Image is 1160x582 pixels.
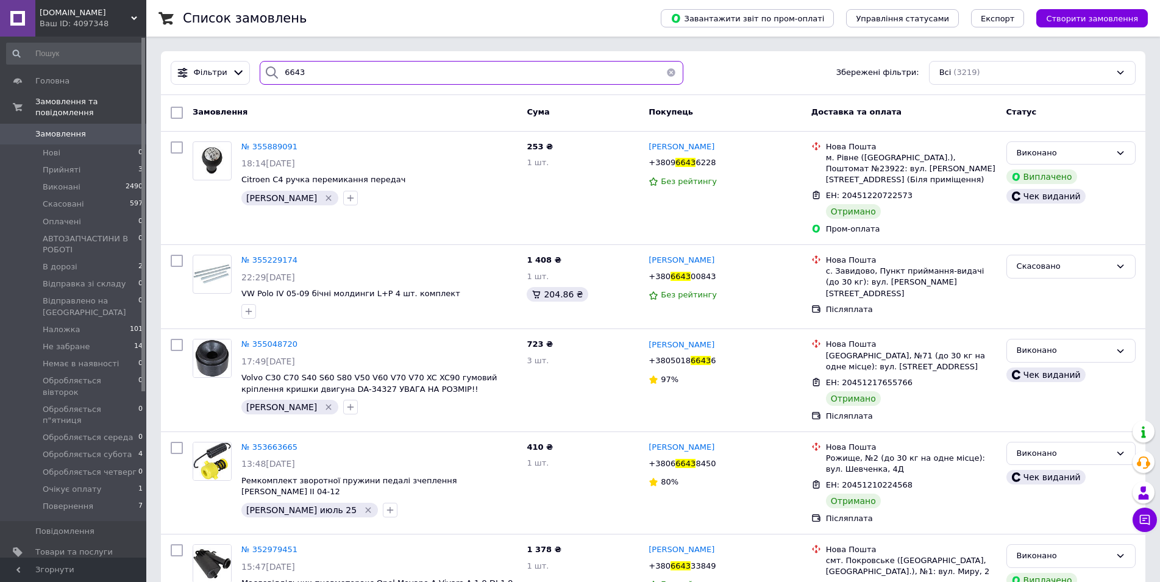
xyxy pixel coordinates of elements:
[649,272,671,281] span: +380
[671,272,691,281] span: 6643
[661,375,678,384] span: 97%
[43,501,93,512] span: Повернення
[711,356,716,365] span: 6
[649,141,714,153] a: [PERSON_NAME]
[241,255,297,264] span: № 355229174
[241,158,295,168] span: 18:14[DATE]
[43,165,80,176] span: Прийняті
[649,545,714,554] span: [PERSON_NAME]
[649,142,714,151] span: [PERSON_NAME]
[1006,169,1077,184] div: Виплачено
[43,324,80,335] span: Наложка
[856,14,949,23] span: Управління статусами
[649,158,675,167] span: +3809
[649,340,714,349] span: [PERSON_NAME]
[241,289,460,298] a: VW Polo IV 05-09 бічні молдинги L+P 4 шт. комплект
[193,442,232,481] a: Фото товару
[43,375,138,397] span: Обробляється вівторок
[193,141,232,180] a: Фото товару
[659,61,683,85] button: Очистить
[826,339,997,350] div: Нова Пошта
[43,484,101,495] span: Очікує оплату
[836,67,919,79] span: Збережені фільтри:
[691,356,711,365] span: 6643
[527,107,549,116] span: Cума
[138,279,143,289] span: 0
[134,341,143,352] span: 14
[138,484,143,495] span: 1
[696,158,716,167] span: 6228
[260,61,683,85] input: Пошук за номером замовлення, ПІБ покупця, номером телефону, Email, номером накладної
[193,260,231,289] img: Фото товару
[649,255,714,266] a: [PERSON_NAME]
[691,272,716,281] span: 00843
[675,158,696,167] span: 6643
[826,350,997,372] div: [GEOGRAPHIC_DATA], №71 (до 30 кг на одне місце): вул. [STREET_ADDRESS]
[1133,508,1157,532] button: Чат з покупцем
[696,459,716,468] span: 8450
[1006,367,1086,382] div: Чек виданий
[811,107,902,116] span: Доставка та оплата
[649,561,671,570] span: +380
[1046,14,1138,23] span: Створити замовлення
[826,442,997,453] div: Нова Пошта
[649,442,714,452] span: [PERSON_NAME]
[138,432,143,443] span: 0
[241,272,295,282] span: 22:29[DATE]
[826,513,997,524] div: Післяплата
[194,67,227,79] span: Фільтри
[241,459,295,469] span: 13:48[DATE]
[138,501,143,512] span: 7
[527,255,561,264] span: 1 408 ₴
[43,279,126,289] span: Відправка зі складу
[35,129,86,140] span: Замовлення
[649,272,716,281] span: +380664300843
[138,261,143,272] span: 2
[40,18,146,29] div: Ваш ID: 4097348
[981,14,1015,23] span: Експорт
[826,378,913,387] span: ЕН: 20451217655766
[43,432,133,443] span: Обробляється середа
[527,442,553,452] span: 410 ₴
[43,341,90,352] span: Не забране
[661,177,717,186] span: Без рейтингу
[846,9,959,27] button: Управління статусами
[324,402,333,412] svg: Видалити мітку
[826,266,997,299] div: с. Завидово, Пункт приймання-видачі (до 30 кг): вул. [PERSON_NAME][STREET_ADDRESS]
[138,147,143,158] span: 0
[43,358,119,369] span: Немає в наявності
[241,476,457,497] a: Ремкомплект зворотної пружини педалі зчеплення [PERSON_NAME] II 04-12
[1006,470,1086,484] div: Чек виданий
[43,233,138,255] span: АВТОЗАПЧАСТИНИ В РОБОТІ
[40,7,131,18] span: Avtosvit.org
[193,339,232,378] a: Фото товару
[527,458,549,467] span: 1 шт.
[826,152,997,186] div: м. Рівне ([GEOGRAPHIC_DATA].), Поштомат №23922: вул. [PERSON_NAME][STREET_ADDRESS] (Біля приміщення)
[1006,107,1037,116] span: Статус
[241,142,297,151] a: № 355889091
[649,561,716,570] span: +380664333849
[649,442,714,453] a: [PERSON_NAME]
[43,182,80,193] span: Виконані
[671,13,824,24] span: Завантажити звіт по пром-оплаті
[671,561,691,570] span: 6643
[193,107,247,116] span: Замовлення
[826,480,913,489] span: ЕН: 20451210224568
[1006,189,1086,204] div: Чек виданий
[1017,344,1111,357] div: Виконано
[527,287,588,302] div: 204.86 ₴
[241,545,297,554] a: № 352979451
[649,544,714,556] a: [PERSON_NAME]
[527,545,561,554] span: 1 378 ₴
[527,356,549,365] span: 3 шт.
[241,373,497,394] span: Volvo C30 C70 S40 S60 S80 V50 V60 V70 V70 XC XC90 гумовий кріплення кришки двигуна DA-34327 УВАГА...
[527,272,549,281] span: 1 шт.
[971,9,1025,27] button: Експорт
[241,442,297,452] a: № 353663665
[193,339,231,377] img: Фото товару
[35,526,94,537] span: Повідомлення
[43,216,81,227] span: Оплачені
